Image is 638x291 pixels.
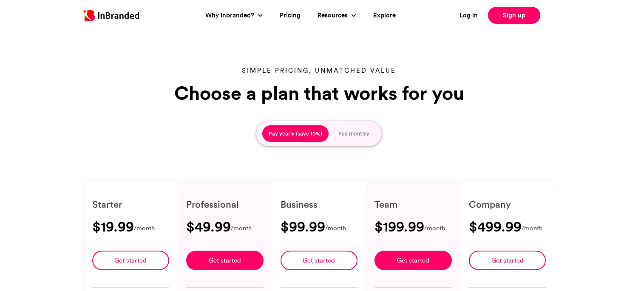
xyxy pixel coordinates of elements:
a: Get started [92,251,170,270]
span: /month [522,223,542,234]
button: Pay yearly (save 10%) [262,125,329,142]
p: Simple pricing, unmatched value [170,66,468,75]
a: Get started [469,251,546,270]
button: Pay monthly [332,125,376,142]
span: /month [325,223,346,234]
span: /month [424,223,445,234]
a: Pricing [280,11,301,20]
a: Get started [186,251,264,270]
a: Explore [373,11,396,20]
h3: $19.99 [92,220,134,233]
h6: Company [469,198,546,211]
a: Log in [459,11,478,20]
span: /month [134,223,155,234]
span: /month [231,223,252,234]
h3: $199.99 [374,220,424,233]
h3: $99.99 [281,220,325,233]
a: Sign up [488,7,540,24]
img: Inbranded [83,10,141,21]
a: Get started [281,251,358,270]
a: Resources [318,11,350,20]
h3: $499.99 [469,220,522,233]
h1: Choose a plan that works for you [170,82,468,104]
h6: Starter [92,198,170,211]
a: Get started [374,251,452,270]
h6: Business [281,198,358,211]
h6: Team [374,198,452,211]
a: Why Inbranded? [205,11,256,20]
h3: $49.99 [186,220,231,233]
h6: Professional [186,198,264,211]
